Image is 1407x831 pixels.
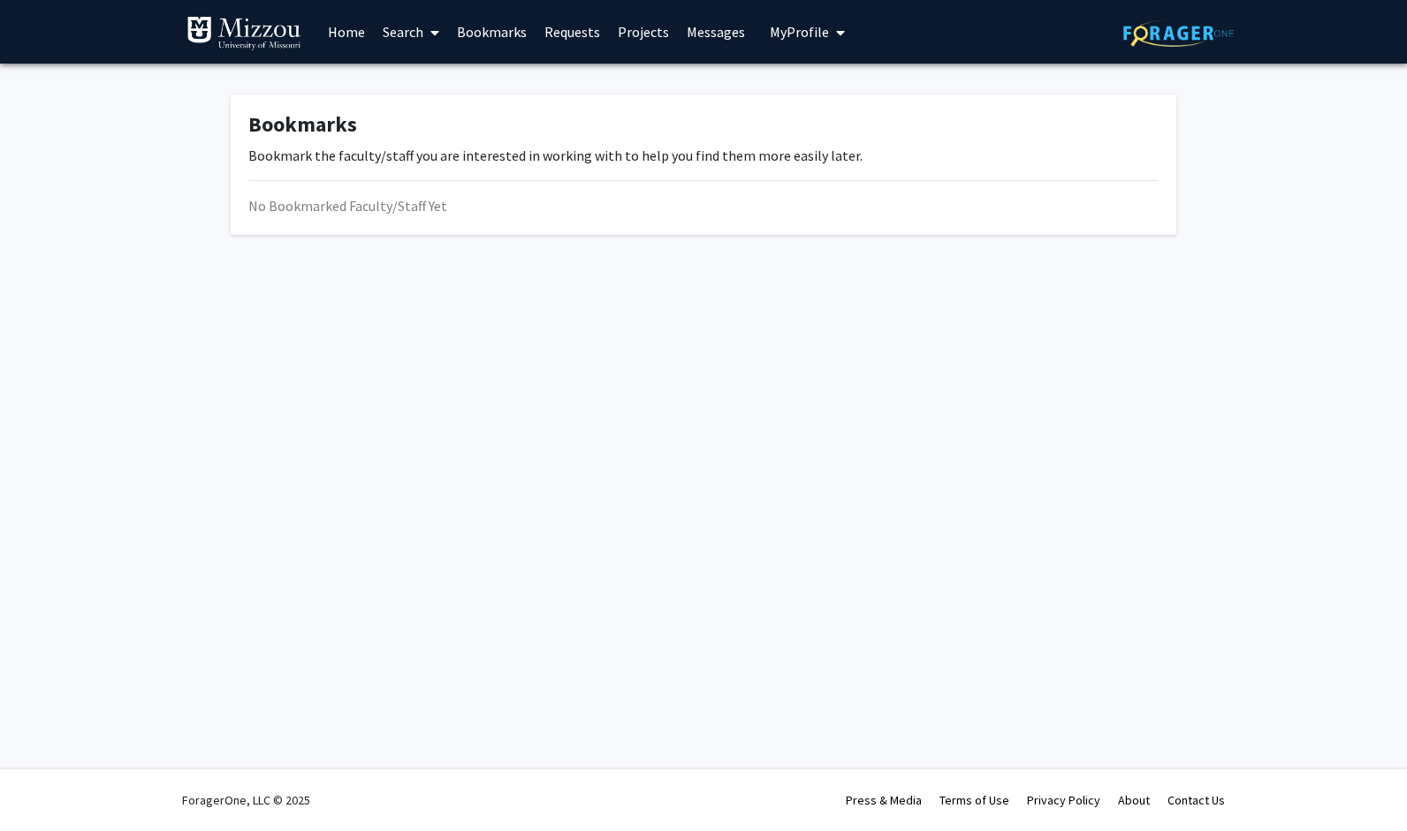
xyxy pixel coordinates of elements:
a: Messages [678,1,754,63]
a: Press & Media [846,792,922,808]
a: Terms of Use [939,792,1009,808]
img: ForagerOne Logo [1123,19,1234,47]
a: Search [374,1,448,63]
a: Privacy Policy [1027,792,1100,808]
a: Bookmarks [448,1,536,63]
a: About [1118,792,1150,808]
div: ForagerOne, LLC © 2025 [182,769,310,831]
div: No Bookmarked Faculty/Staff Yet [248,195,1159,216]
a: Projects [609,1,678,63]
a: Contact Us [1167,792,1225,808]
h1: Bookmarks [248,112,1159,138]
span: My Profile [770,23,829,41]
a: Home [319,1,374,63]
a: Requests [536,1,609,63]
p: Bookmark the faculty/staff you are interested in working with to help you find them more easily l... [248,145,1159,166]
img: University of Missouri Logo [186,16,301,51]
